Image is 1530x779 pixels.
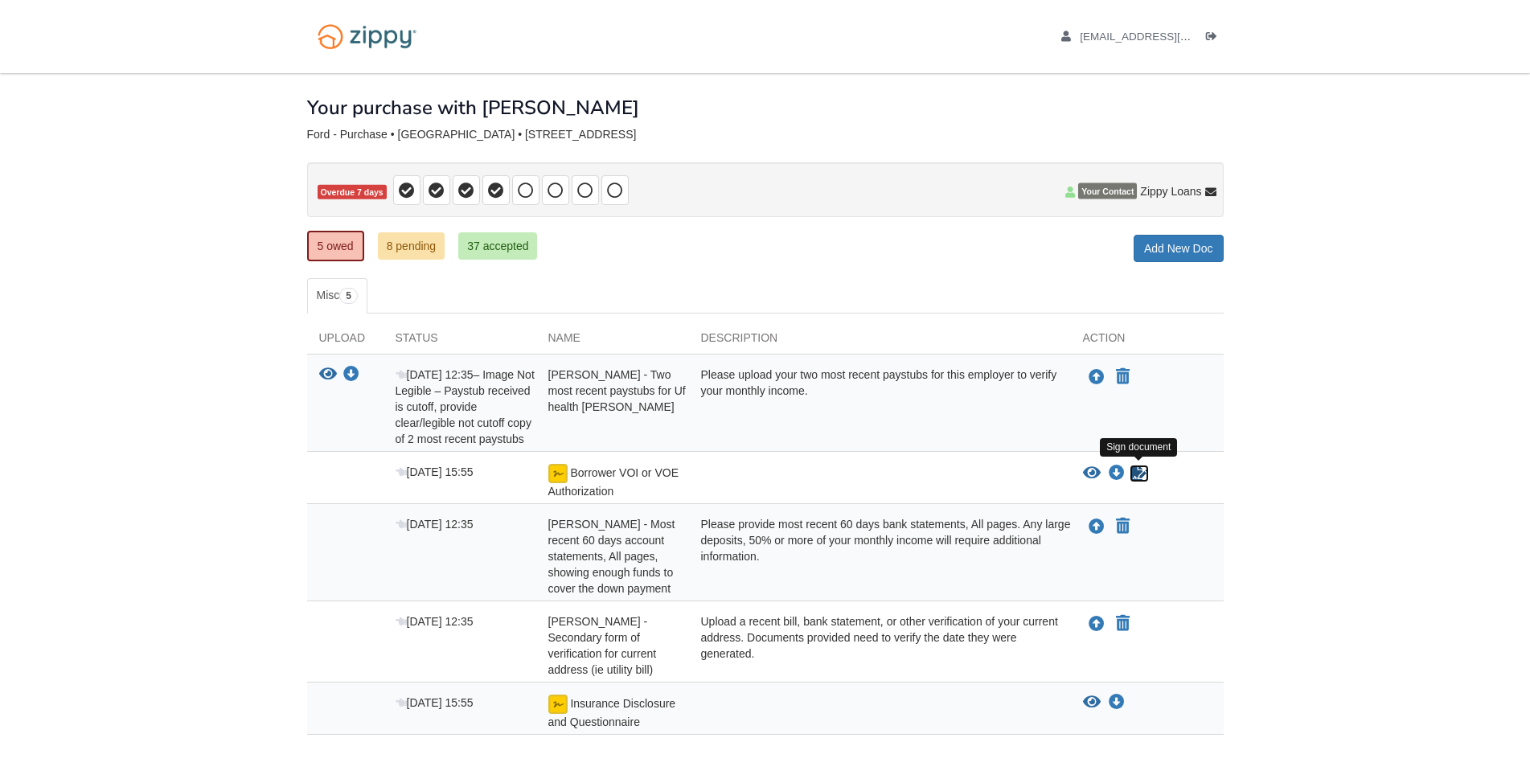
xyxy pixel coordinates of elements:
span: Overdue 7 days [318,185,387,200]
button: Upload Akeema Ford - Two most recent paystubs for Uf health shands [1087,367,1106,387]
button: View Akeema Ford - Two most recent paystubs for Uf health shands [319,367,337,383]
img: Logo [307,16,427,57]
span: [DATE] 12:35 [396,615,474,628]
div: Description [689,330,1071,354]
div: Please upload your two most recent paystubs for this employer to verify your monthly income. [689,367,1071,447]
span: [DATE] 12:35 [396,368,474,381]
span: [DATE] 15:55 [396,465,474,478]
a: Download Insurance Disclosure and Questionnaire [1109,696,1125,709]
a: Misc [307,278,367,314]
div: – Image Not Legible – Paystub received is cutoff, provide clear/legible not cutoff copy of 2 most... [384,367,536,447]
img: esign [548,695,568,714]
a: Download Borrower VOI or VOE Authorization [1109,467,1125,480]
span: [PERSON_NAME] - Most recent 60 days account statements, All pages, showing enough funds to cover ... [548,518,675,595]
button: Upload Glen Ford - Most recent 60 days account statements, All pages, showing enough funds to cov... [1087,516,1106,537]
button: View Borrower VOI or VOE Authorization [1083,465,1101,482]
div: Upload [307,330,384,354]
a: 5 owed [307,231,364,261]
span: [PERSON_NAME] - Secondary form of verification for current address (ie utility bill) [548,615,657,676]
span: [PERSON_NAME] - Two most recent paystubs for Uf health [PERSON_NAME] [548,368,686,413]
button: Declare Akeema Ford - Two most recent paystubs for Uf health shands not applicable [1114,367,1131,387]
span: Insurance Disclosure and Questionnaire [548,697,676,728]
span: 5 [339,288,358,304]
button: Declare Glen Ford - Secondary form of verification for current address (ie utility bill) not appl... [1114,614,1131,633]
a: Sign Form [1129,464,1150,483]
span: Your Contact [1078,183,1137,199]
div: Please provide most recent 60 days bank statements, All pages. Any large deposits, 50% or more of... [689,516,1071,597]
a: Download Akeema Ford - Two most recent paystubs for Uf health shands [343,369,359,382]
span: 352mrsshogun@gmail.com [1080,31,1264,43]
a: edit profile [1061,31,1265,47]
span: [DATE] 15:55 [396,696,474,709]
button: Upload Glen Ford - Secondary form of verification for current address (ie utility bill) [1087,613,1106,634]
div: Action [1071,330,1224,354]
span: Borrower VOI or VOE Authorization [548,466,679,498]
div: Status [384,330,536,354]
a: Add New Doc [1134,235,1224,262]
a: Log out [1206,31,1224,47]
span: Zippy Loans [1140,183,1201,199]
span: [DATE] 12:35 [396,518,474,531]
a: 8 pending [378,232,445,260]
button: View Insurance Disclosure and Questionnaire [1083,695,1101,711]
div: Upload a recent bill, bank statement, or other verification of your current address. Documents pr... [689,613,1071,678]
div: Sign document [1100,438,1177,457]
img: Ready for you to esign [548,464,568,483]
a: 37 accepted [458,232,537,260]
button: Declare Glen Ford - Most recent 60 days account statements, All pages, showing enough funds to co... [1114,517,1131,536]
div: Ford - Purchase • [GEOGRAPHIC_DATA] • [STREET_ADDRESS] [307,128,1224,141]
div: Name [536,330,689,354]
h1: Your purchase with [PERSON_NAME] [307,97,639,118]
